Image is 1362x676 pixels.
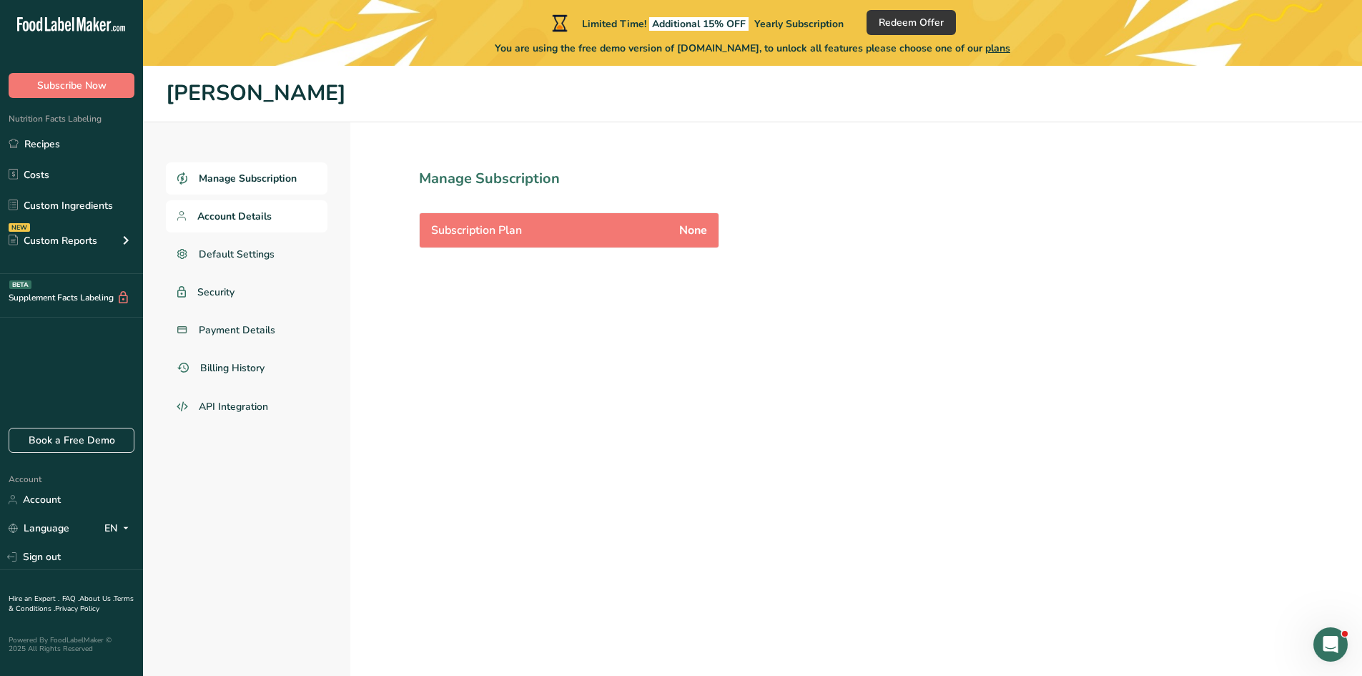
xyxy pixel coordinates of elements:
[166,352,327,384] a: Billing History
[166,314,327,346] a: Payment Details
[166,200,327,232] a: Account Details
[985,41,1010,55] span: plans
[37,78,107,93] span: Subscribe Now
[199,323,275,338] span: Payment Details
[200,361,265,376] span: Billing History
[9,594,134,614] a: Terms & Conditions .
[9,73,134,98] button: Subscribe Now
[79,594,114,604] a: About Us .
[9,636,134,653] div: Powered By FoodLabelMaker © 2025 All Rights Reserved
[9,233,97,248] div: Custom Reports
[9,516,69,541] a: Language
[166,77,1339,110] h1: [PERSON_NAME]
[9,280,31,289] div: BETA
[62,594,79,604] a: FAQ .
[9,223,30,232] div: NEW
[679,222,707,239] span: None
[166,162,327,195] a: Manage Subscription
[104,520,134,537] div: EN
[199,247,275,262] span: Default Settings
[549,14,844,31] div: Limited Time!
[199,171,297,186] span: Manage Subscription
[9,594,59,604] a: Hire an Expert .
[419,168,782,190] h1: Manage Subscription
[495,41,1010,56] span: You are using the free demo version of [DOMAIN_NAME], to unlock all features please choose one of...
[867,10,956,35] button: Redeem Offer
[197,209,272,224] span: Account Details
[649,17,749,31] span: Additional 15% OFF
[166,276,327,308] a: Security
[199,399,268,414] span: API Integration
[9,428,134,453] a: Book a Free Demo
[1313,627,1348,662] iframe: Intercom live chat
[166,238,327,270] a: Default Settings
[879,15,944,30] span: Redeem Offer
[431,222,522,239] span: Subscription Plan
[197,285,235,300] span: Security
[166,390,327,424] a: API Integration
[55,604,99,614] a: Privacy Policy
[754,17,844,31] span: Yearly Subscription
